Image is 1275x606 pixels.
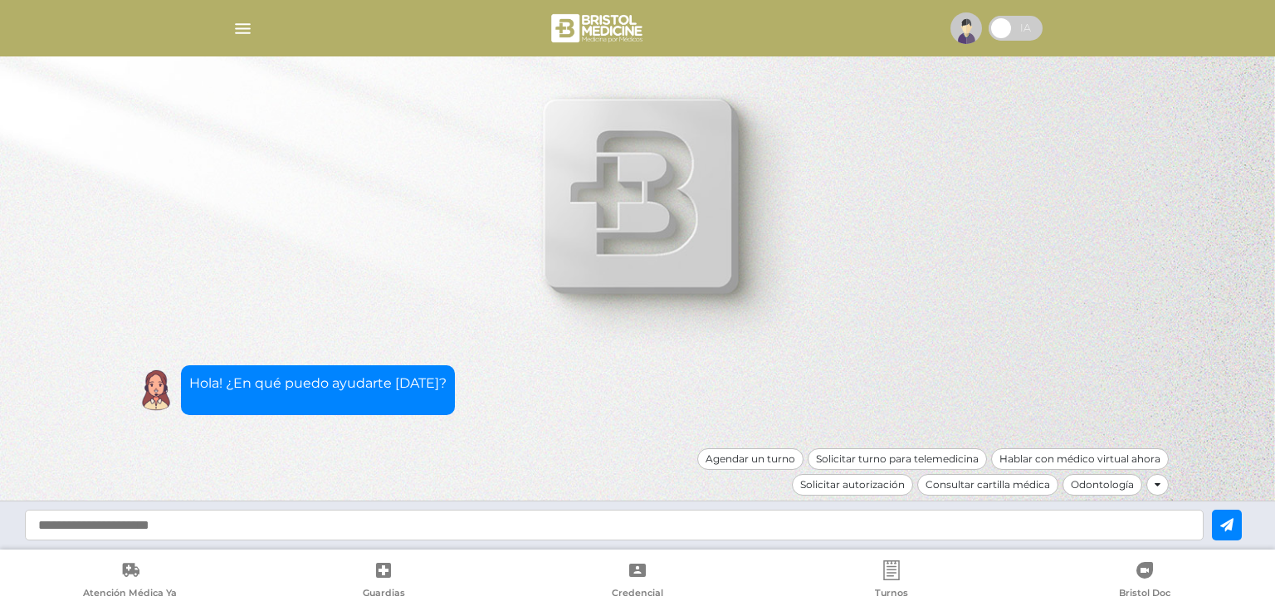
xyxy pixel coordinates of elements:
[792,474,913,496] div: Solicitar autorización
[232,18,253,39] img: Cober_menu-lines-white.svg
[1062,474,1142,496] div: Odontología
[549,8,647,48] img: bristol-medicine-blanco.png
[697,448,804,470] div: Agendar un turno
[257,560,511,603] a: Guardias
[510,560,765,603] a: Credencial
[1119,587,1170,602] span: Bristol Doc
[765,560,1019,603] a: Turnos
[808,448,987,470] div: Solicitar turno para telemedicina
[1018,560,1272,603] a: Bristol Doc
[950,12,982,44] img: profile-placeholder.svg
[612,587,663,602] span: Credencial
[189,374,447,393] p: Hola! ¿En qué puedo ayudarte [DATE]?
[83,587,177,602] span: Atención Médica Ya
[875,587,908,602] span: Turnos
[3,560,257,603] a: Atención Médica Ya
[363,587,405,602] span: Guardias
[917,474,1058,496] div: Consultar cartilla médica
[135,369,177,411] img: Cober IA
[991,448,1169,470] div: Hablar con médico virtual ahora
